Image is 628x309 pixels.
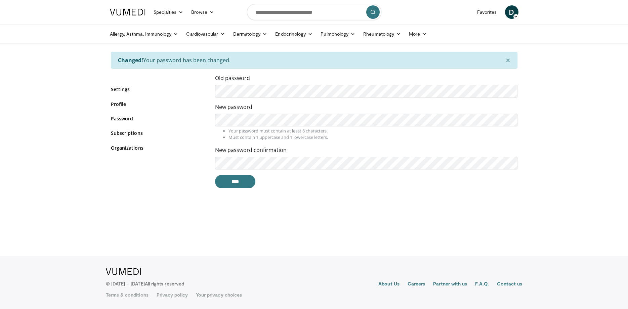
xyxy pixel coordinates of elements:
a: Partner with us [433,280,467,288]
a: Subscriptions [111,129,205,137]
a: Favorites [473,5,501,19]
label: Old password [215,74,250,82]
a: F.A.Q. [475,280,489,288]
a: Privacy policy [157,292,188,298]
a: More [405,27,431,41]
a: Allergy, Asthma, Immunology [106,27,182,41]
a: Your privacy choices [196,292,242,298]
li: Your password must contain at least 6 characters. [228,128,517,134]
span: All rights reserved [145,281,184,286]
button: × [499,52,517,68]
div: Your password has been changed. [111,52,517,69]
img: VuMedi Logo [110,9,145,15]
a: Careers [408,280,425,288]
a: Terms & conditions [106,292,149,298]
p: © [DATE] – [DATE] [106,280,184,287]
a: D [505,5,518,19]
a: Organizations [111,144,205,151]
input: Search topics, interventions [247,4,381,20]
a: Browse [187,5,218,19]
a: Profile [111,101,205,108]
a: Dermatology [229,27,271,41]
strong: Changed! [118,56,143,64]
a: Settings [111,86,205,93]
a: Rheumatology [359,27,405,41]
a: Cardiovascular [182,27,229,41]
label: New password [215,103,252,111]
li: Must contain 1 uppercase and 1 lowercase letters. [228,134,517,141]
a: Pulmonology [317,27,359,41]
a: Specialties [150,5,187,19]
a: Endocrinology [271,27,317,41]
a: About Us [378,280,400,288]
a: Contact us [497,280,522,288]
img: VuMedi Logo [106,268,141,275]
label: New password confirmation [215,146,287,154]
a: Password [111,115,205,122]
